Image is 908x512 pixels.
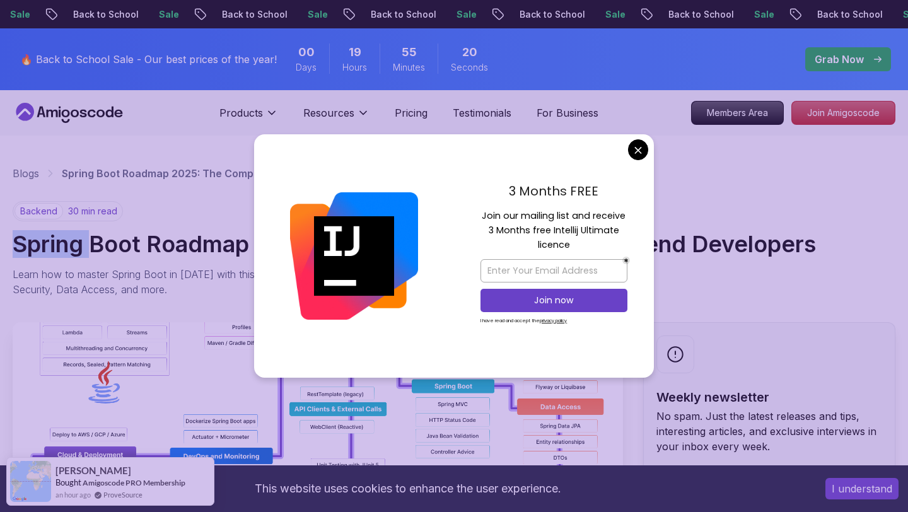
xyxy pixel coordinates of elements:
[44,8,129,21] p: Back to School
[129,8,170,21] p: Sale
[692,102,783,124] p: Members Area
[20,52,277,67] p: 🔥 Back to School Sale - Our best prices of the year!
[296,61,317,74] span: Days
[303,105,354,120] p: Resources
[490,8,576,21] p: Back to School
[83,478,185,487] a: Amigoscode PRO Membership
[402,44,417,61] span: 55 Minutes
[395,105,428,120] a: Pricing
[792,102,895,124] p: Join Amigoscode
[725,8,765,21] p: Sale
[537,105,598,120] a: For Business
[791,101,895,125] a: Join Amigoscode
[55,477,81,487] span: Bought
[13,166,39,181] a: Blogs
[103,489,143,500] a: ProveSource
[576,8,616,21] p: Sale
[13,231,895,257] h1: Spring Boot Roadmap 2025: The Complete Guide for Backend Developers
[9,475,806,503] div: This website uses cookies to enhance the user experience.
[656,409,882,454] p: No spam. Just the latest releases and tips, interesting articles, and exclusive interviews in you...
[788,8,873,21] p: Back to School
[393,61,425,74] span: Minutes
[342,61,367,74] span: Hours
[219,105,278,131] button: Products
[815,52,864,67] p: Grab Now
[219,105,263,120] p: Products
[349,44,361,61] span: 19 Hours
[303,105,370,131] button: Resources
[341,8,427,21] p: Back to School
[453,105,511,120] a: Testimonials
[68,205,117,218] p: 30 min read
[656,388,882,406] h2: Weekly newsletter
[298,44,315,61] span: 0 Days
[192,8,278,21] p: Back to School
[451,61,488,74] span: Seconds
[427,8,467,21] p: Sale
[278,8,318,21] p: Sale
[691,101,784,125] a: Members Area
[13,267,578,297] p: Learn how to master Spring Boot in [DATE] with this complete roadmap covering Java fundamentals, ...
[10,461,51,502] img: provesource social proof notification image
[15,203,63,219] p: backend
[62,166,428,181] p: Spring Boot Roadmap 2025: The Complete Guide for Backend Developers
[639,8,725,21] p: Back to School
[462,44,477,61] span: 20 Seconds
[825,478,899,499] button: Accept cookies
[55,489,91,500] span: an hour ago
[55,465,131,476] span: [PERSON_NAME]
